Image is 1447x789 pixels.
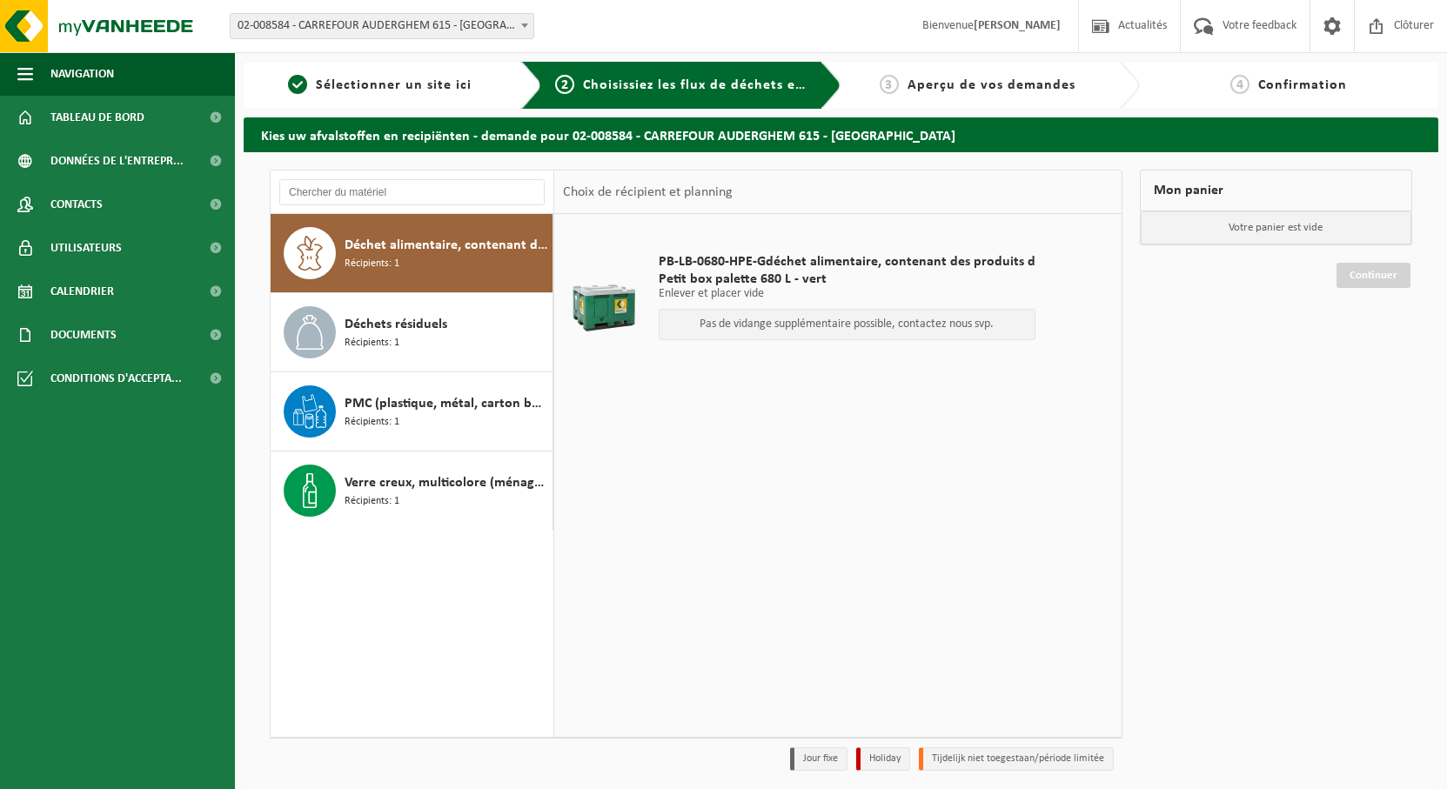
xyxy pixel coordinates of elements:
a: 1Sélectionner un site ici [252,75,507,96]
span: Calendrier [50,270,114,313]
span: 1 [288,75,307,94]
span: Tableau de bord [50,96,144,139]
strong: [PERSON_NAME] [974,19,1061,32]
span: 3 [880,75,899,94]
span: 02-008584 - CARREFOUR AUDERGHEM 615 - AUDERGHEM [231,14,533,38]
button: Déchets résiduels Récipients: 1 [271,293,553,372]
span: Sélectionner un site ici [316,78,472,92]
span: PB-LB-0680-HPE-Gdéchet alimentaire, contenant des produits d [659,253,1035,271]
p: Enlever et placer vide [659,288,1035,300]
span: Aperçu de vos demandes [908,78,1075,92]
li: Tijdelijk niet toegestaan/période limitée [919,747,1114,771]
span: Récipients: 1 [345,414,399,431]
li: Jour fixe [790,747,847,771]
span: Navigation [50,52,114,96]
span: 4 [1230,75,1249,94]
span: 2 [555,75,574,94]
span: Récipients: 1 [345,335,399,351]
button: Verre creux, multicolore (ménager) Récipients: 1 [271,451,553,530]
span: Données de l'entrepr... [50,139,184,183]
a: Continuer [1336,263,1410,288]
span: 02-008584 - CARREFOUR AUDERGHEM 615 - AUDERGHEM [230,13,534,39]
input: Chercher du matériel [279,179,545,205]
span: Récipients: 1 [345,256,399,272]
p: Pas de vidange supplémentaire possible, contactez nous svp. [668,318,1026,331]
div: Choix de récipient et planning [554,171,741,214]
span: Récipients: 1 [345,493,399,510]
button: PMC (plastique, métal, carton boisson) (industriel) Récipients: 1 [271,372,553,451]
p: Votre panier est vide [1141,211,1411,244]
span: Choisissiez les flux de déchets et récipients [583,78,873,92]
span: Déchets résiduels [345,314,447,335]
span: Utilisateurs [50,226,122,270]
li: Holiday [856,747,910,771]
span: Documents [50,313,117,357]
h2: Kies uw afvalstoffen en recipiënten - demande pour 02-008584 - CARREFOUR AUDERGHEM 615 - [GEOGRAP... [244,117,1438,151]
span: Verre creux, multicolore (ménager) [345,472,548,493]
span: Déchet alimentaire, contenant des produits d'origine animale, emballage mélangé (sans verre), cat 3 [345,235,548,256]
span: Conditions d'accepta... [50,357,182,400]
span: Contacts [50,183,103,226]
span: Confirmation [1258,78,1347,92]
div: Mon panier [1140,170,1412,211]
span: Petit box palette 680 L - vert [659,271,1035,288]
button: Déchet alimentaire, contenant des produits d'origine animale, emballage mélangé (sans verre), cat... [271,214,553,293]
span: PMC (plastique, métal, carton boisson) (industriel) [345,393,548,414]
